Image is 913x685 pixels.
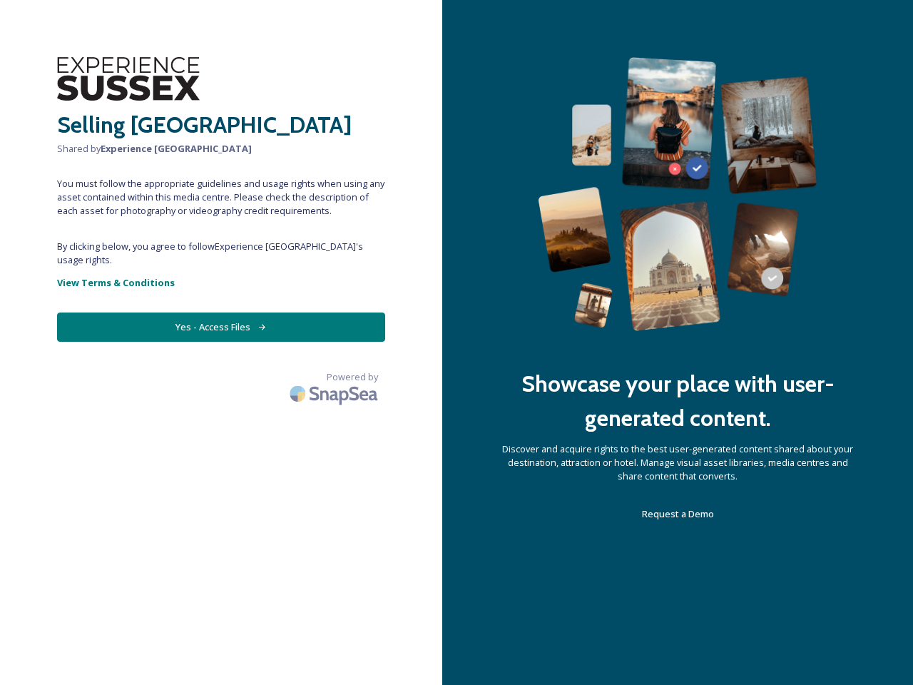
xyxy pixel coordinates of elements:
[499,442,856,484] span: Discover and acquire rights to the best user-generated content shared about your destination, att...
[57,57,200,101] img: WSCC%20ES%20Logo%20-%20Primary%20-%20Black.png
[57,108,385,142] h2: Selling [GEOGRAPHIC_DATA]
[57,313,385,342] button: Yes - Access Files
[57,240,385,267] span: By clicking below, you agree to follow Experience [GEOGRAPHIC_DATA] 's usage rights.
[57,276,175,289] strong: View Terms & Conditions
[642,505,714,522] a: Request a Demo
[538,57,817,331] img: 63b42ca75bacad526042e722_Group%20154-p-800.png
[57,142,385,156] span: Shared by
[499,367,856,435] h2: Showcase your place with user-generated content.
[327,370,378,384] span: Powered by
[57,177,385,218] span: You must follow the appropriate guidelines and usage rights when using any asset contained within...
[57,274,385,291] a: View Terms & Conditions
[101,142,252,155] strong: Experience [GEOGRAPHIC_DATA]
[642,507,714,520] span: Request a Demo
[285,377,385,410] img: SnapSea Logo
